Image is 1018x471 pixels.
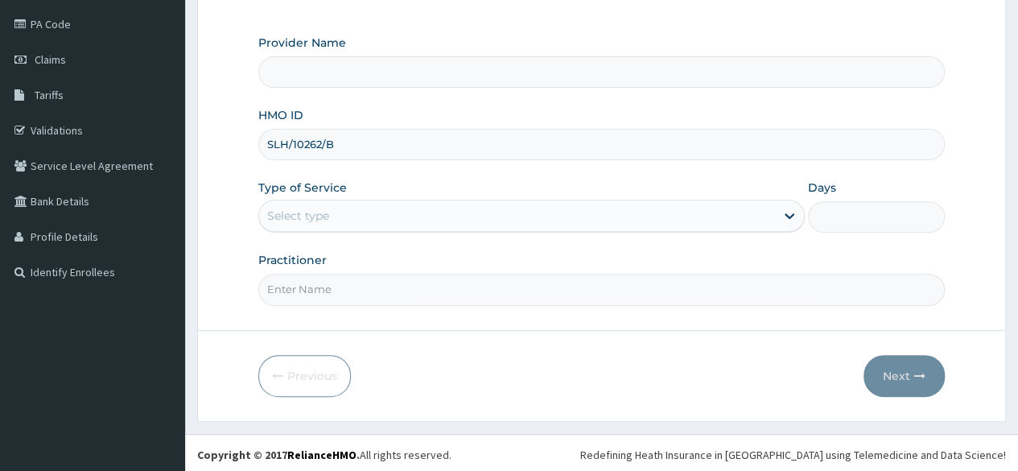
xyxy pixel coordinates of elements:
[287,448,357,462] a: RelianceHMO
[258,107,303,123] label: HMO ID
[197,448,360,462] strong: Copyright © 2017 .
[258,180,347,196] label: Type of Service
[258,355,351,397] button: Previous
[863,355,945,397] button: Next
[35,52,66,67] span: Claims
[267,208,329,224] div: Select type
[808,180,836,196] label: Days
[580,447,1006,463] div: Redefining Heath Insurance in [GEOGRAPHIC_DATA] using Telemedicine and Data Science!
[258,252,327,268] label: Practitioner
[258,129,945,160] input: Enter HMO ID
[258,35,346,51] label: Provider Name
[35,88,64,102] span: Tariffs
[258,274,945,305] input: Enter Name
